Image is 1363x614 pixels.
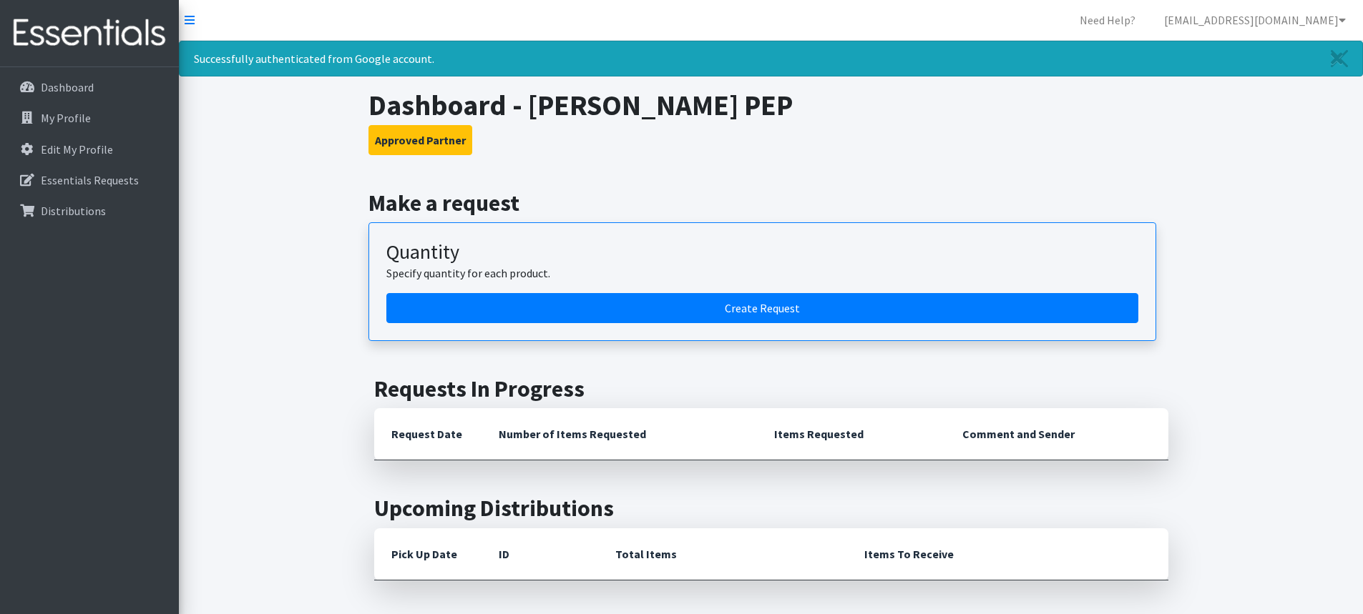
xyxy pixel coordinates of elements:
[1316,41,1362,76] a: Close
[1153,6,1357,34] a: [EMAIL_ADDRESS][DOMAIN_NAME]
[482,528,598,580] th: ID
[386,293,1138,323] a: Create a request by quantity
[945,408,1168,460] th: Comment and Sender
[598,528,847,580] th: Total Items
[41,204,106,218] p: Distributions
[6,135,173,164] a: Edit My Profile
[1068,6,1147,34] a: Need Help?
[368,125,472,155] button: Approved Partner
[41,173,139,187] p: Essentials Requests
[368,88,1173,122] h1: Dashboard - [PERSON_NAME] PEP
[386,264,1138,282] p: Specify quantity for each product.
[6,166,173,194] a: Essentials Requests
[386,240,1138,264] h3: Quantity
[41,80,94,94] p: Dashboard
[374,528,482,580] th: Pick Up Date
[41,111,91,125] p: My Profile
[6,104,173,132] a: My Profile
[757,408,945,460] th: Items Requested
[847,528,1168,580] th: Items To Receive
[374,375,1168,402] h2: Requests In Progress
[6,197,173,225] a: Distributions
[41,142,113,157] p: Edit My Profile
[368,189,1173,217] h2: Make a request
[374,408,482,460] th: Request Date
[6,73,173,101] a: Dashboard
[374,495,1168,522] h2: Upcoming Distributions
[179,41,1363,76] div: Successfully authenticated from Google account.
[482,408,758,460] th: Number of Items Requested
[6,9,173,57] img: HumanEssentials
